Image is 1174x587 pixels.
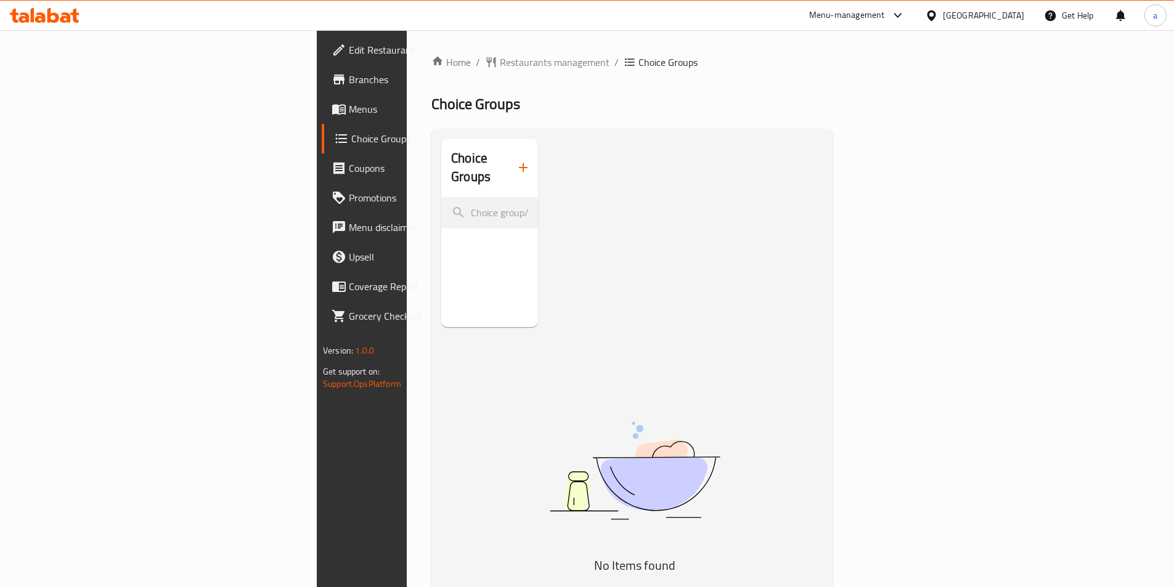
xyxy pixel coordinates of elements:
span: Branches [349,72,503,87]
input: search [441,197,538,229]
div: [GEOGRAPHIC_DATA] [943,9,1024,22]
li: / [614,55,619,70]
img: dish.svg [481,389,789,552]
span: 1.0.0 [355,342,374,358]
span: Menu disclaimer [349,220,503,235]
span: Restaurants management [500,55,609,70]
span: Upsell [349,249,503,264]
a: Menu disclaimer [322,213,513,242]
a: Branches [322,65,513,94]
span: Edit Restaurant [349,43,503,57]
a: Grocery Checklist [322,301,513,331]
nav: breadcrumb [431,55,833,70]
span: Choice Groups [351,131,503,146]
a: Menus [322,94,513,124]
span: Coverage Report [349,279,503,294]
span: Coupons [349,161,503,176]
a: Promotions [322,183,513,213]
span: Choice Groups [638,55,698,70]
span: Version: [323,342,353,358]
span: Menus [349,102,503,116]
a: Choice Groups [322,124,513,153]
h5: No Items found [481,556,789,575]
span: Get support on: [323,363,380,379]
a: Coupons [322,153,513,183]
a: Restaurants management [485,55,609,70]
span: Promotions [349,190,503,205]
span: Grocery Checklist [349,309,503,323]
span: a [1153,9,1157,22]
a: Upsell [322,242,513,272]
a: Support.OpsPlatform [323,376,401,392]
a: Edit Restaurant [322,35,513,65]
div: Menu-management [809,8,885,23]
a: Coverage Report [322,272,513,301]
